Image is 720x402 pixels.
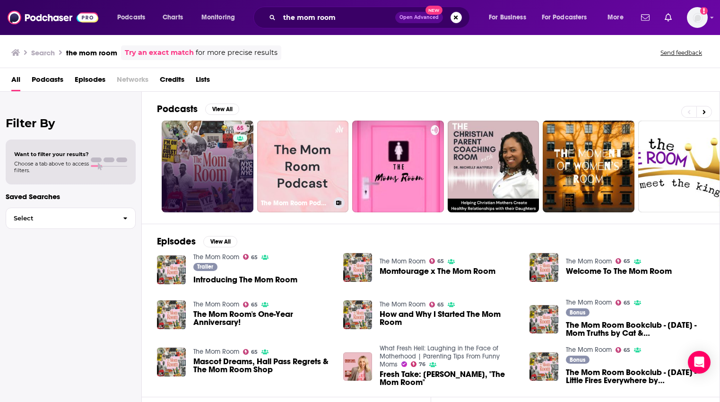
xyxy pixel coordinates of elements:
span: Lists [196,72,210,91]
span: 65 [437,259,444,263]
a: Mascot Dreams, Hall Pass Regrets & The Mom Room Shop [193,358,332,374]
a: Try an exact match [125,47,194,58]
span: The Mom Room Bookclub - [DATE] - Mom Truths by Cat & [PERSON_NAME] [566,321,704,337]
h3: the mom room [66,48,117,57]
span: 65 [251,303,258,307]
img: Podchaser - Follow, Share and Rate Podcasts [8,9,98,26]
a: The Mom Room [566,298,612,306]
button: open menu [601,10,635,25]
a: 65 [616,347,631,353]
h3: The Mom Room Podcast [261,199,330,207]
p: Saved Searches [6,192,136,201]
span: Monitoring [201,11,235,24]
img: Fresh Take: Renee Reina, "The Mom Room" [343,352,372,381]
a: The Mom Room [193,348,239,356]
h2: Episodes [157,236,196,247]
a: The Mom Room [193,253,239,261]
svg: Add a profile image [700,7,708,15]
span: Bonus [570,310,585,315]
span: 65 [624,259,630,263]
a: Fresh Take: Renee Reina, "The Mom Room" [380,370,518,386]
a: 65 [243,349,258,355]
span: Select [6,215,115,221]
span: Open Advanced [399,15,439,20]
a: EpisodesView All [157,236,237,247]
h2: Podcasts [157,103,198,115]
span: Charts [163,11,183,24]
img: How and Why I Started The Mom Room [343,300,372,329]
span: All [11,72,20,91]
input: Search podcasts, credits, & more... [279,10,395,25]
span: 65 [251,255,258,260]
a: Welcome To The Mom Room [566,267,672,275]
a: Show notifications dropdown [661,9,676,26]
a: The Mom Room [380,300,425,308]
a: Momtourage x The Mom Room [380,267,495,275]
a: 65 [429,302,444,307]
span: Bonus [570,357,585,363]
img: Momtourage x The Mom Room [343,253,372,282]
span: 65 [624,301,630,305]
a: PodcastsView All [157,103,239,115]
a: The Mom Room Bookclub - Oct 2020 - Little Fires Everywhere by Celeste Ing [566,368,704,385]
a: Credits [160,72,184,91]
span: Trailer [197,264,213,270]
a: The Mom Room [193,300,239,308]
h2: Filter By [6,116,136,130]
a: The Mom Room [566,346,612,354]
span: Choose a tab above to access filters. [14,160,89,174]
a: What Fresh Hell: Laughing in the Face of Motherhood | Parenting Tips From Funny Moms [380,344,500,368]
img: User Profile [687,7,708,28]
span: Podcasts [117,11,145,24]
span: Logged in as maiak [687,7,708,28]
a: The Mom Room [566,257,612,265]
button: Send feedback [658,49,705,57]
span: New [425,6,442,15]
a: Episodes [75,72,105,91]
span: Fresh Take: [PERSON_NAME], "The Mom Room" [380,370,518,386]
div: Search podcasts, credits, & more... [262,7,479,28]
span: 76 [419,362,425,367]
span: Networks [117,72,148,91]
button: open menu [195,10,247,25]
img: The Mom Room Bookclub - Oct 2020 - Little Fires Everywhere by Celeste Ing [529,352,558,381]
a: The Mom Room Podcast [257,121,349,212]
a: The Mom Room's One-Year Anniversary! [193,310,332,326]
a: How and Why I Started The Mom Room [380,310,518,326]
img: The Mom Room's One-Year Anniversary! [157,300,186,329]
span: For Podcasters [542,11,587,24]
img: Welcome To The Mom Room [529,253,558,282]
a: Podcasts [32,72,63,91]
img: The Mom Room Bookclub - Sept 2020 - Mom Truths by Cat & Nat [529,305,558,334]
a: The Mom Room [380,257,425,265]
span: 65 [437,303,444,307]
a: Introducing The Mom Room [193,276,297,284]
a: 65 [243,302,258,307]
button: View All [203,236,237,247]
img: Introducing The Mom Room [157,255,186,284]
a: 76 [411,361,426,367]
button: open menu [482,10,538,25]
button: Select [6,208,136,229]
a: Show notifications dropdown [637,9,653,26]
button: View All [205,104,239,115]
a: The Mom Room Bookclub - Sept 2020 - Mom Truths by Cat & Nat [566,321,704,337]
a: 65 [162,121,253,212]
button: open menu [111,10,157,25]
span: 65 [624,348,630,352]
span: 65 [251,350,258,354]
img: Mascot Dreams, Hall Pass Regrets & The Mom Room Shop [157,348,186,376]
button: Open AdvancedNew [395,12,443,23]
